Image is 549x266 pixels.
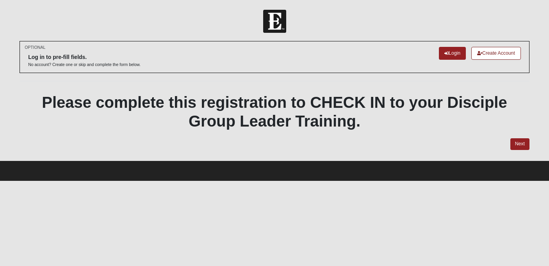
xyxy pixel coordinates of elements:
[263,10,286,33] img: Church of Eleven22 Logo
[25,45,45,50] small: OPTIONAL
[28,62,141,68] p: No account? Create one or skip and complete the form below.
[20,93,529,130] h2: Please complete this registration to CHECK IN to your Disciple Group Leader Training.
[439,47,466,60] a: Login
[28,54,141,61] h6: Log in to pre-fill fields.
[471,47,521,60] a: Create Account
[510,138,529,150] a: Next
